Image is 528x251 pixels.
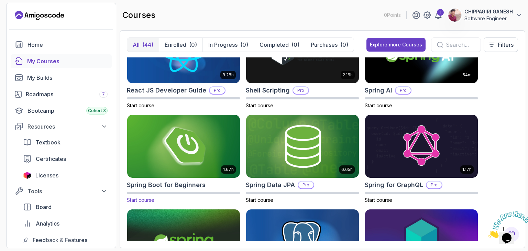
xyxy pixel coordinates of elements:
[127,38,159,52] button: All(44)
[11,54,112,68] a: courses
[36,219,59,228] span: Analytics
[464,15,513,22] p: Software Engineer
[448,8,522,22] button: user profile imageCHIPPAGIRI GANESHSoftware Engineer
[122,10,155,21] h2: courses
[11,104,112,118] a: bootcamp
[142,41,153,49] div: (44)
[484,37,518,52] button: Filters
[124,113,243,179] img: Spring Boot for Beginners card
[27,187,108,195] div: Tools
[223,167,234,172] p: 1.67h
[340,41,348,49] div: (0)
[127,102,154,108] span: Start course
[485,208,528,241] iframe: chat widget
[260,41,289,49] p: Completed
[133,41,140,49] p: All
[127,197,154,203] span: Start course
[365,180,423,190] h2: Spring for GraphQL
[19,152,112,166] a: certificates
[27,57,108,65] div: My Courses
[210,87,225,94] p: Pro
[246,115,359,178] img: Spring Data JPA card
[159,38,202,52] button: Enrolled(0)
[246,197,273,203] span: Start course
[434,11,442,19] a: 1
[19,135,112,149] a: textbook
[305,38,354,52] button: Purchases(0)
[19,168,112,182] a: licenses
[27,122,108,131] div: Resources
[448,9,461,22] img: user profile image
[246,102,273,108] span: Start course
[427,182,442,188] p: Pro
[366,38,426,52] button: Explore more Courses
[311,41,338,49] p: Purchases
[35,138,60,146] span: Textbook
[35,171,58,179] span: Licenses
[365,115,478,178] img: Spring for GraphQL card
[11,38,112,52] a: home
[208,41,238,49] p: In Progress
[36,203,52,211] span: Board
[463,72,472,78] p: 54m
[341,167,353,172] p: 6.65h
[127,86,206,95] h2: React JS Developer Guide
[254,38,305,52] button: Completed(0)
[15,10,64,21] a: Landing page
[446,41,475,49] input: Search...
[165,41,186,49] p: Enrolled
[27,107,108,115] div: Bootcamp
[23,172,31,179] img: jetbrains icon
[11,120,112,133] button: Resources
[437,9,444,16] div: 1
[189,41,197,49] div: (0)
[293,87,308,94] p: Pro
[26,90,108,98] div: Roadmaps
[36,155,66,163] span: Certificates
[11,71,112,85] a: builds
[19,233,112,247] a: feedback
[11,87,112,101] a: roadmaps
[127,180,206,190] h2: Spring Boot for Beginners
[384,12,401,19] p: 0 Points
[365,102,392,108] span: Start course
[3,3,45,30] img: Chat attention grabber
[102,91,105,97] span: 7
[11,185,112,197] button: Tools
[27,74,108,82] div: My Builds
[365,86,392,95] h2: Spring AI
[365,197,392,203] span: Start course
[291,41,299,49] div: (0)
[240,41,248,49] div: (0)
[3,3,5,9] span: 1
[343,72,353,78] p: 2.16h
[370,41,422,48] div: Explore more Courses
[396,87,411,94] p: Pro
[246,86,290,95] h2: Shell Scripting
[27,41,108,49] div: Home
[19,217,112,230] a: analytics
[464,8,513,15] p: CHIPPAGIRI GANESH
[19,200,112,214] a: board
[88,108,106,113] span: Cohort 3
[222,72,234,78] p: 8.28h
[298,182,313,188] p: Pro
[33,236,87,244] span: Feedback & Features
[202,38,254,52] button: In Progress(0)
[462,167,472,172] p: 1.17h
[498,41,514,49] p: Filters
[246,180,295,190] h2: Spring Data JPA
